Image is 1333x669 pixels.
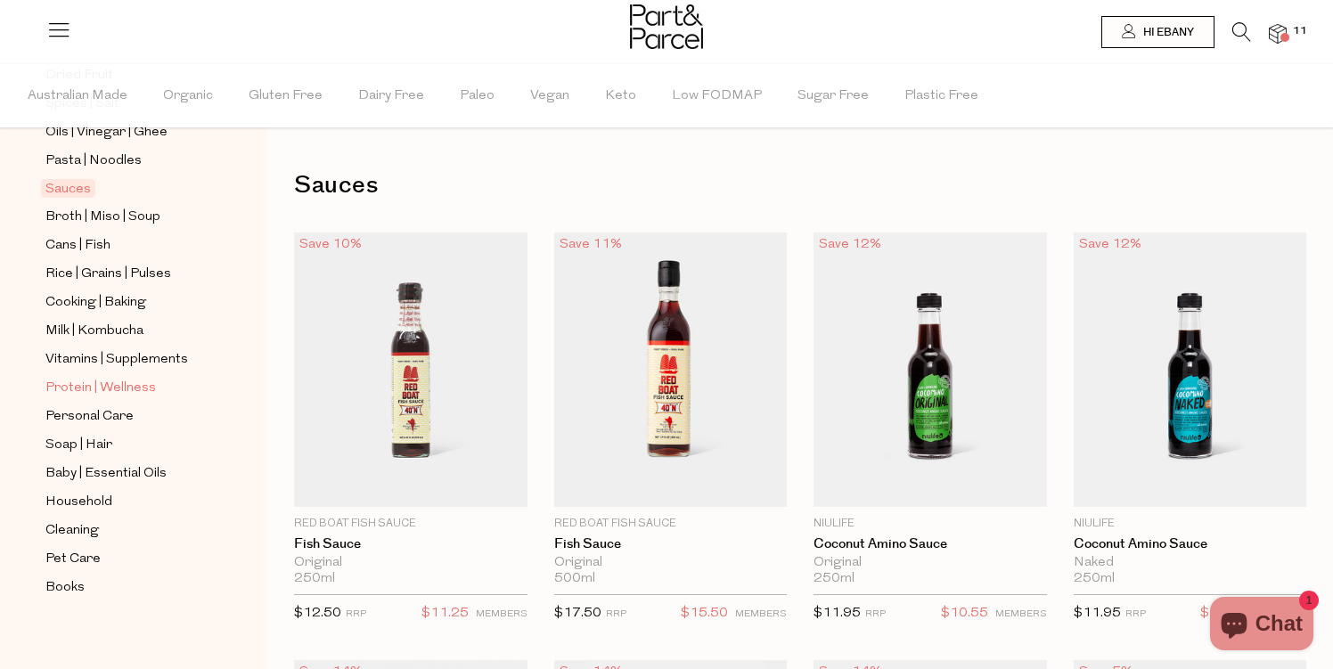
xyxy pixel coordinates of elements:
[630,4,703,49] img: Part&Parcel
[865,609,886,619] small: RRP
[1205,597,1319,655] inbox-online-store-chat: Shopify online store chat
[45,435,112,456] span: Soap | Hair
[1269,24,1287,43] a: 11
[45,492,112,513] span: Household
[346,609,366,619] small: RRP
[294,233,527,508] img: Fish Sauce
[294,516,527,532] p: Red Boat Fish Sauce
[1101,16,1214,48] a: Hi Ebany
[554,607,601,620] span: $17.50
[45,377,208,399] a: Protein | Wellness
[294,233,367,257] div: Save 10%
[249,65,323,127] span: Gluten Free
[554,571,595,587] span: 500ml
[45,206,208,228] a: Broth | Miso | Soup
[995,609,1047,619] small: MEMBERS
[294,571,335,587] span: 250ml
[1200,602,1247,625] span: $10.55
[735,609,787,619] small: MEMBERS
[554,536,788,552] a: Fish Sauce
[45,150,208,172] a: Pasta | Noodles
[554,555,788,571] div: Original
[45,576,208,599] a: Books
[460,65,495,127] span: Paleo
[1074,571,1115,587] span: 250ml
[294,165,1306,206] h1: Sauces
[814,516,1047,532] p: Niulife
[1139,25,1194,40] span: Hi Ebany
[797,65,869,127] span: Sugar Free
[1074,233,1307,508] img: Coconut Amino Sauce
[45,264,171,285] span: Rice | Grains | Pulses
[358,65,424,127] span: Dairy Free
[421,602,469,625] span: $11.25
[904,65,978,127] span: Plastic Free
[672,65,762,127] span: Low FODMAP
[814,536,1047,552] a: Coconut Amino Sauce
[941,602,988,625] span: $10.55
[45,349,188,371] span: Vitamins | Supplements
[554,233,788,508] img: Fish Sauce
[814,571,855,587] span: 250ml
[45,434,208,456] a: Soap | Hair
[605,65,636,127] span: Keto
[45,463,167,485] span: Baby | Essential Oils
[45,548,208,570] a: Pet Care
[1074,233,1147,257] div: Save 12%
[28,65,127,127] span: Australian Made
[606,609,626,619] small: RRP
[45,519,208,542] a: Cleaning
[1288,23,1312,39] span: 11
[45,178,208,200] a: Sauces
[45,263,208,285] a: Rice | Grains | Pulses
[45,122,168,143] span: Oils | Vinegar | Ghee
[814,607,861,620] span: $11.95
[45,151,142,172] span: Pasta | Noodles
[45,121,208,143] a: Oils | Vinegar | Ghee
[45,405,208,428] a: Personal Care
[554,233,627,257] div: Save 11%
[814,233,887,257] div: Save 12%
[814,233,1047,508] img: Coconut Amino Sauce
[41,179,95,198] span: Sauces
[45,520,99,542] span: Cleaning
[45,292,146,314] span: Cooking | Baking
[1074,536,1307,552] a: Coconut Amino Sauce
[681,602,728,625] span: $15.50
[45,577,85,599] span: Books
[294,607,341,620] span: $12.50
[1125,609,1146,619] small: RRP
[163,65,213,127] span: Organic
[554,516,788,532] p: Red Boat Fish Sauce
[294,555,527,571] div: Original
[45,378,156,399] span: Protein | Wellness
[45,348,208,371] a: Vitamins | Supplements
[45,321,143,342] span: Milk | Kombucha
[476,609,527,619] small: MEMBERS
[1074,516,1307,532] p: Niulife
[45,549,101,570] span: Pet Care
[45,491,208,513] a: Household
[45,234,208,257] a: Cans | Fish
[45,320,208,342] a: Milk | Kombucha
[1074,607,1121,620] span: $11.95
[294,536,527,552] a: Fish Sauce
[45,291,208,314] a: Cooking | Baking
[45,207,160,228] span: Broth | Miso | Soup
[814,555,1047,571] div: Original
[45,462,208,485] a: Baby | Essential Oils
[530,65,569,127] span: Vegan
[45,406,134,428] span: Personal Care
[45,235,110,257] span: Cans | Fish
[1074,555,1307,571] div: Naked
